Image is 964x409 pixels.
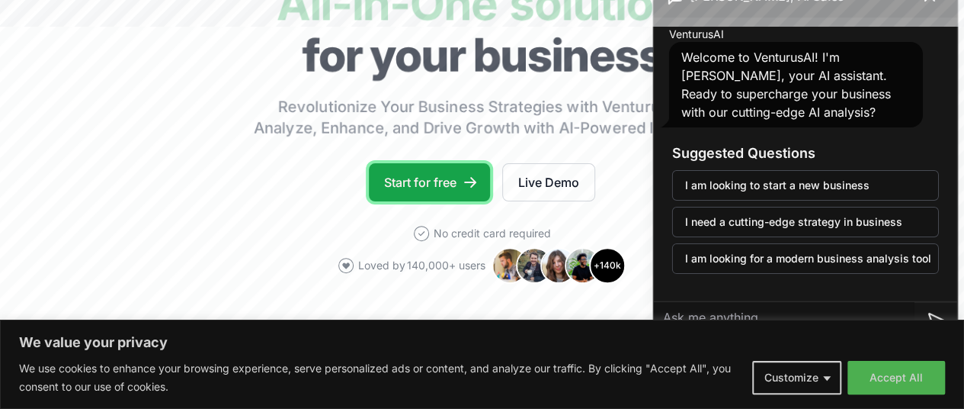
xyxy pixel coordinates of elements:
img: Avatar 3 [540,247,577,284]
span: Welcome to VenturusAI! I'm [PERSON_NAME], your AI assistant. Ready to supercharge your business w... [681,50,891,120]
button: Customize [752,361,841,395]
img: Avatar 2 [516,247,552,284]
h3: Suggested Questions [672,143,939,164]
img: Avatar 4 [565,247,601,284]
p: We use cookies to enhance your browsing experience, serve personalized ads or content, and analyz... [19,359,741,396]
img: Avatar 1 [492,247,528,284]
button: Accept All [847,361,945,395]
button: I am looking for a modern business analysis tool [672,243,939,274]
button: I need a cutting-edge strategy in business [672,207,939,237]
span: VenturusAI [669,27,724,42]
a: Start for free [369,163,490,201]
a: Live Demo [502,163,595,201]
button: I am looking to start a new business [672,170,939,201]
p: We value your privacy [19,333,945,352]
